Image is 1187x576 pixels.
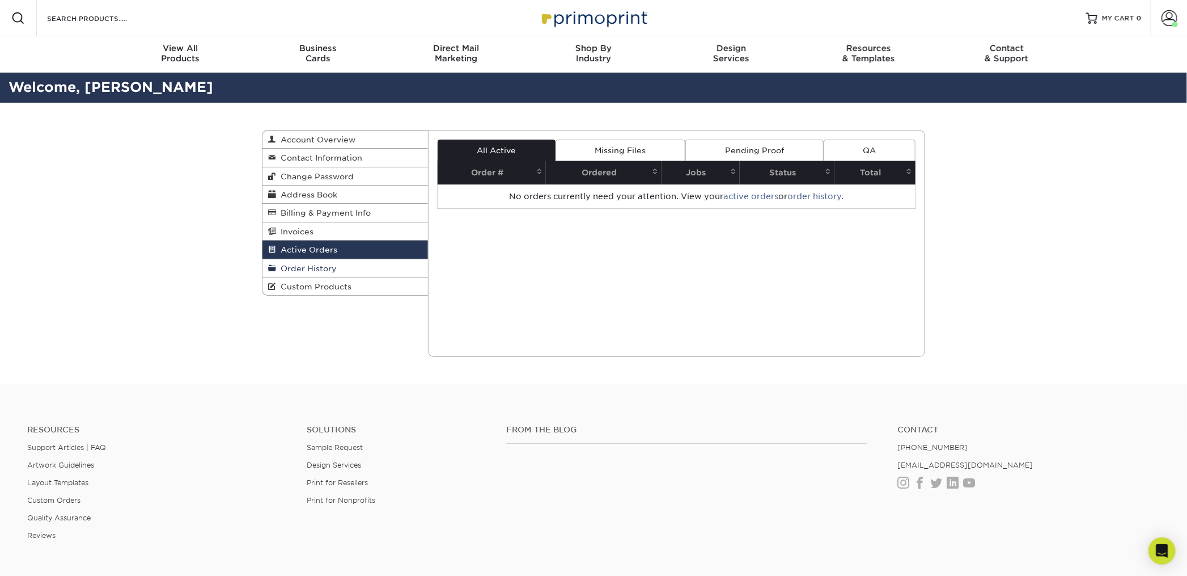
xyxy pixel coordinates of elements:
[800,43,938,64] div: & Templates
[249,43,387,64] div: Cards
[525,43,663,53] span: Shop By
[723,192,778,201] a: active orders
[787,192,841,201] a: order history
[387,43,525,64] div: Marketing
[897,425,1160,435] a: Contact
[685,140,823,161] a: Pending Proof
[438,161,546,184] th: Order #
[112,43,249,53] span: View All
[262,241,428,259] a: Active Orders
[556,140,685,161] a: Missing Files
[387,43,525,53] span: Direct Mail
[276,264,337,273] span: Order History
[27,496,80,504] a: Custom Orders
[307,496,375,504] a: Print for Nonprofits
[27,443,106,452] a: Support Articles | FAQ
[46,11,156,25] input: SEARCH PRODUCTS.....
[662,43,800,64] div: Services
[800,43,938,53] span: Resources
[307,443,363,452] a: Sample Request
[276,245,337,254] span: Active Orders
[938,43,1075,64] div: & Support
[662,36,800,73] a: DesignServices
[834,161,915,184] th: Total
[662,161,740,184] th: Jobs
[262,278,428,295] a: Custom Products
[897,461,1033,469] a: [EMAIL_ADDRESS][DOMAIN_NAME]
[262,222,428,241] a: Invoices
[27,531,56,540] a: Reviews
[276,227,313,236] span: Invoices
[525,36,663,73] a: Shop ByIndustry
[276,172,354,181] span: Change Password
[897,443,968,452] a: [PHONE_NUMBER]
[824,140,915,161] a: QA
[662,43,800,53] span: Design
[249,43,387,53] span: Business
[27,461,94,469] a: Artwork Guidelines
[1137,14,1142,22] span: 0
[307,461,361,469] a: Design Services
[276,153,362,162] span: Contact Information
[438,140,556,161] a: All Active
[506,425,867,435] h4: From the Blog
[249,36,387,73] a: BusinessCards
[537,6,650,30] img: Primoprint
[27,514,91,522] a: Quality Assurance
[112,43,249,64] div: Products
[276,282,351,291] span: Custom Products
[546,161,662,184] th: Ordered
[262,204,428,222] a: Billing & Payment Info
[27,425,290,435] h4: Resources
[525,43,663,64] div: Industry
[1102,14,1134,23] span: MY CART
[800,36,938,73] a: Resources& Templates
[112,36,249,73] a: View AllProducts
[262,149,428,167] a: Contact Information
[938,36,1075,73] a: Contact& Support
[262,131,428,149] a: Account Overview
[740,161,834,184] th: Status
[276,135,355,144] span: Account Overview
[27,478,88,487] a: Layout Templates
[307,425,489,435] h4: Solutions
[387,36,525,73] a: Direct MailMarketing
[438,184,916,208] td: No orders currently need your attention. View your or .
[262,186,428,204] a: Address Book
[262,167,428,186] a: Change Password
[938,43,1075,53] span: Contact
[1148,537,1176,565] div: Open Intercom Messenger
[307,478,368,487] a: Print for Resellers
[276,190,337,199] span: Address Book
[276,208,371,217] span: Billing & Payment Info
[262,259,428,278] a: Order History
